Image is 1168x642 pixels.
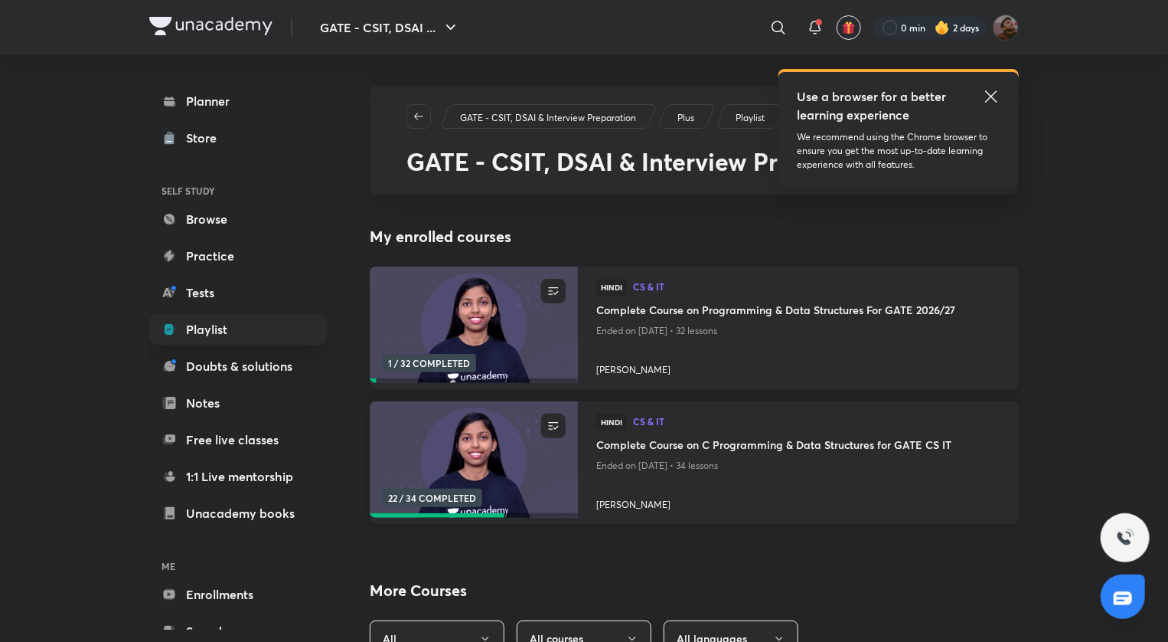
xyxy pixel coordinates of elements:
[370,579,1019,602] h2: More Courses
[596,279,627,296] span: Hindi
[596,321,1000,341] p: Ended on [DATE] • 32 lessons
[596,456,1000,476] p: Ended on [DATE] • 34 lessons
[935,20,950,35] img: streak
[596,302,1000,321] a: Complete Course on Programming & Data Structures For GATE 2026/27
[149,178,327,204] h6: SELF STUDY
[458,111,639,125] a: GATE - CSIT, DSAI & Interview Preparation
[677,111,694,125] p: Plus
[149,17,272,39] a: Company Logo
[149,351,327,382] a: Doubts & solutions
[633,282,1000,291] span: CS & IT
[149,388,327,418] a: Notes
[149,461,327,492] a: 1:1 Live mentorship
[596,492,1000,512] a: [PERSON_NAME]
[633,282,1000,293] a: CS & IT
[149,579,327,610] a: Enrollments
[149,553,327,579] h6: ME
[149,123,327,153] a: Store
[367,266,579,385] img: new-thumbnail
[1116,529,1134,547] img: ttu
[149,424,327,455] a: Free live classes
[406,145,915,207] span: GATE - CSIT, DSAI & Interview Preparation Programming & Data Structure
[596,414,627,431] span: Hindi
[382,354,476,372] span: 1 / 32 COMPLETED
[149,241,327,271] a: Practice
[797,87,949,124] h5: Use a browser for a better learning experience
[460,111,636,125] p: GATE - CSIT, DSAI & Interview Preparation
[993,15,1019,41] img: Suryansh Singh
[370,401,578,524] a: new-thumbnail22 / 34 COMPLETED
[633,417,1000,427] a: CS & IT
[837,15,861,40] button: avatar
[733,111,768,125] a: Playlist
[370,225,1019,248] h4: My enrolled courses
[149,314,327,345] a: Playlist
[842,21,856,34] img: avatar
[736,111,765,125] p: Playlist
[149,204,327,234] a: Browse
[382,489,482,507] span: 22 / 34 COMPLETED
[311,12,469,43] button: GATE - CSIT, DSAI ...
[596,437,1000,456] a: Complete Course on C Programming & Data Structures for GATE CS IT
[370,267,578,389] a: new-thumbnail1 / 32 COMPLETED
[149,86,327,116] a: Planner
[149,17,272,35] img: Company Logo
[675,111,697,125] a: Plus
[367,401,579,519] img: new-thumbnail
[596,357,1000,377] a: [PERSON_NAME]
[797,130,1000,172] p: We recommend using the Chrome browser to ensure you get the most up-to-date learning experience w...
[149,498,327,529] a: Unacademy books
[633,417,1000,426] span: CS & IT
[186,129,226,147] div: Store
[149,277,327,308] a: Tests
